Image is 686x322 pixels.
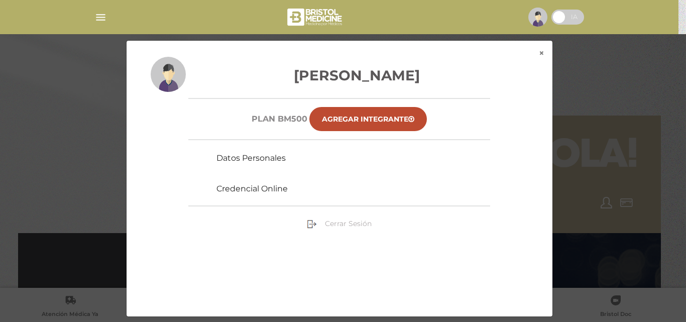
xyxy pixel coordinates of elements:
[151,65,528,86] h3: [PERSON_NAME]
[216,153,286,163] a: Datos Personales
[325,219,372,228] span: Cerrar Sesión
[531,41,552,66] button: ×
[307,219,372,228] a: Cerrar Sesión
[151,57,186,92] img: profile-placeholder.svg
[528,8,547,27] img: profile-placeholder.svg
[252,114,307,124] h6: Plan BM500
[307,219,317,229] img: sign-out.png
[216,184,288,193] a: Credencial Online
[94,11,107,24] img: Cober_menu-lines-white.svg
[286,5,346,29] img: bristol-medicine-blanco.png
[309,107,427,131] a: Agregar Integrante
